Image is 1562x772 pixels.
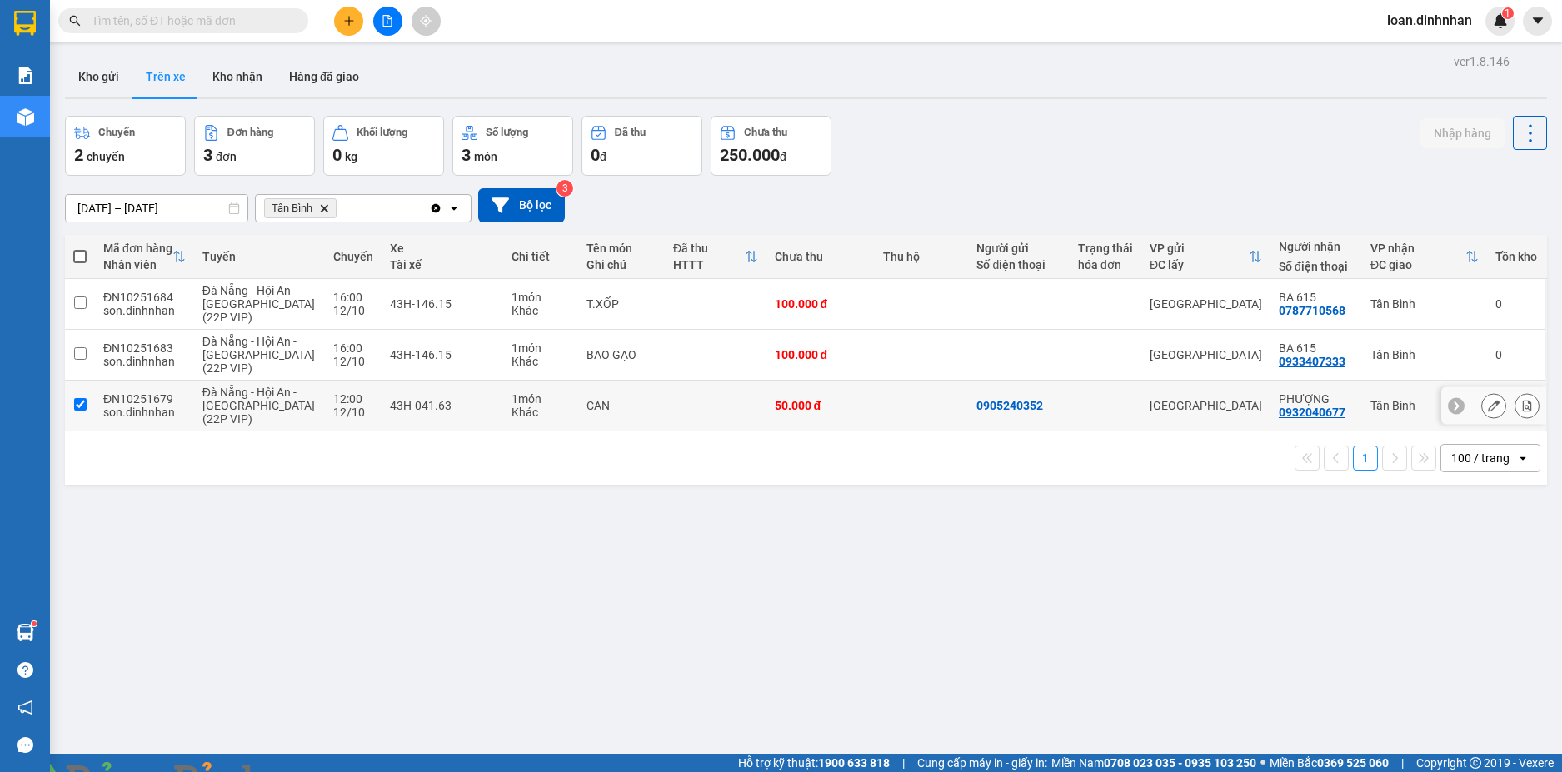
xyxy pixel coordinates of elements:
button: aim [412,7,441,36]
button: Đã thu0đ [581,116,702,176]
div: BA 615 [1279,291,1354,304]
button: Chuyến2chuyến [65,116,186,176]
div: ĐN10251683 [103,341,186,355]
button: Nhập hàng [1420,118,1505,148]
div: 1 món [512,341,571,355]
button: Kho nhận [199,57,276,97]
span: notification [17,700,33,715]
img: logo-vxr [14,11,36,36]
div: Trạng thái [1078,242,1133,255]
div: 0932040677 [1279,406,1345,419]
div: Tân Bình [1370,297,1479,311]
div: 43H-146.15 [390,348,494,361]
div: 16:00 [333,291,373,304]
div: ĐC giao [1370,258,1465,271]
span: đ [600,150,606,163]
button: 1 [1353,446,1378,471]
button: Chưa thu250.000đ [711,116,831,176]
span: Miền Nam [1051,754,1256,772]
strong: 1900 633 818 [818,756,890,770]
div: 100.000 đ [775,348,866,361]
svg: open [1516,451,1530,465]
span: Đà Nẵng - Hội An - [GEOGRAPHIC_DATA] (22P VIP) [202,284,315,324]
span: chuyến [87,150,125,163]
svg: open [447,202,461,215]
div: [GEOGRAPHIC_DATA] [1150,297,1262,311]
div: 1 món [512,392,571,406]
div: Số lượng [486,127,528,138]
span: ⚪️ [1260,760,1265,766]
strong: 0708 023 035 - 0935 103 250 [1104,756,1256,770]
span: file-add [382,15,393,27]
div: Khác [512,355,571,368]
div: 0933407333 [1279,355,1345,368]
div: ĐC lấy [1150,258,1249,271]
div: PHƯỢNG [1279,392,1354,406]
th: Toggle SortBy [1141,235,1270,279]
span: caret-down [1530,13,1545,28]
div: Chi tiết [512,250,571,263]
span: Đà Nẵng - Hội An - [GEOGRAPHIC_DATA] (22P VIP) [202,386,315,426]
div: Người nhận [1279,240,1354,253]
div: 0787710568 [1279,304,1345,317]
span: 0 [332,145,342,165]
sup: 1 [1502,7,1514,19]
strong: 0369 525 060 [1317,756,1389,770]
span: loan.dinhnhan [1374,10,1485,31]
img: solution-icon [17,67,34,84]
button: Hàng đã giao [276,57,372,97]
th: Toggle SortBy [665,235,766,279]
div: Khác [512,406,571,419]
div: T.XỐP [586,297,656,311]
sup: 3 [556,180,573,197]
input: Selected Tân Bình. [340,200,342,217]
div: Xe [390,242,494,255]
span: 250.000 [720,145,780,165]
th: Toggle SortBy [95,235,194,279]
div: Tài xế [390,258,494,271]
div: son.dinhnhan [103,304,186,317]
div: 12/10 [333,406,373,419]
span: Tân Bình [272,202,312,215]
div: ĐN10251684 [103,291,186,304]
svg: Clear all [429,202,442,215]
span: kg [345,150,357,163]
div: 12:00 [333,392,373,406]
div: Đã thu [673,242,744,255]
div: 1 món [512,291,571,304]
div: Tuyến [202,250,317,263]
img: warehouse-icon [17,108,34,126]
div: 43H-146.15 [390,297,494,311]
img: icon-new-feature [1493,13,1508,28]
div: Ghi chú [586,258,656,271]
input: Select a date range. [66,195,247,222]
div: Mã đơn hàng [103,242,172,255]
div: son.dinhnhan [103,355,186,368]
span: 3 [462,145,471,165]
button: plus [334,7,363,36]
span: 2 [74,145,83,165]
span: | [1401,754,1404,772]
div: Chưa thu [744,127,787,138]
div: Nhân viên [103,258,172,271]
span: 1 [1505,7,1510,19]
div: son.dinhnhan [103,406,186,419]
div: 50.000 đ [775,399,866,412]
button: Kho gửi [65,57,132,97]
span: 0 [591,145,600,165]
input: Tìm tên, số ĐT hoặc mã đơn [92,12,288,30]
div: 0 [1495,348,1537,361]
span: Miền Bắc [1270,754,1389,772]
div: Người gửi [976,242,1060,255]
svg: Delete [319,203,329,213]
button: Số lượng3món [452,116,573,176]
div: Tồn kho [1495,250,1537,263]
button: Đơn hàng3đơn [194,116,315,176]
button: Khối lượng0kg [323,116,444,176]
span: Hỗ trợ kỹ thuật: [738,754,890,772]
img: warehouse-icon [17,624,34,641]
div: Đã thu [615,127,646,138]
div: 100.000 đ [775,297,866,311]
div: CAN [586,399,656,412]
div: 12/10 [333,355,373,368]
